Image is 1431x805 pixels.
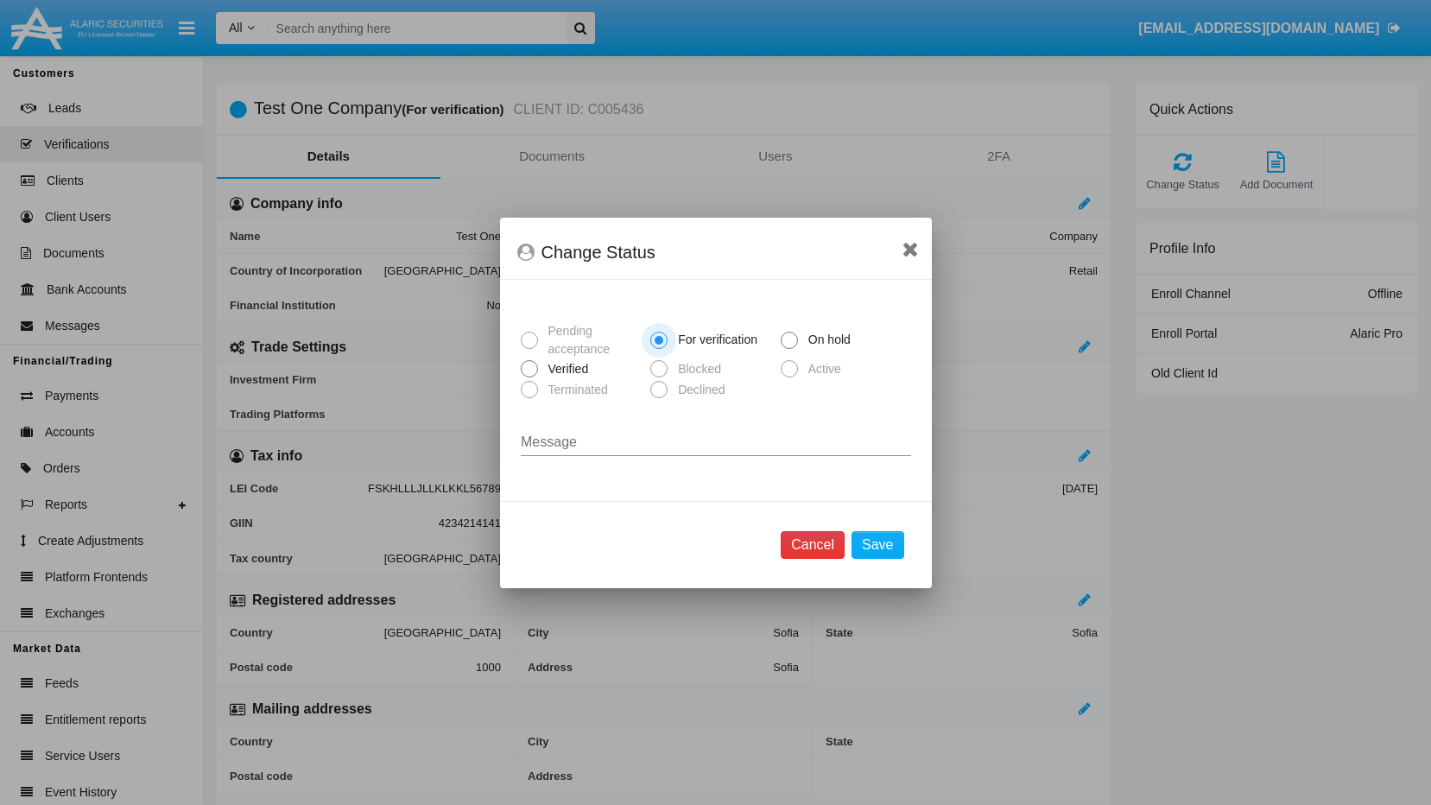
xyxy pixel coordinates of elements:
[668,381,729,399] span: Declined
[538,360,593,378] span: Verified
[538,381,612,399] span: Terminated
[538,322,644,358] span: Pending acceptance
[798,360,845,378] span: Active
[852,531,903,559] button: Save
[781,531,845,559] button: Cancel
[517,238,915,266] div: Change Status
[668,331,762,349] span: For verification
[798,331,855,349] span: On hold
[668,360,725,378] span: Blocked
